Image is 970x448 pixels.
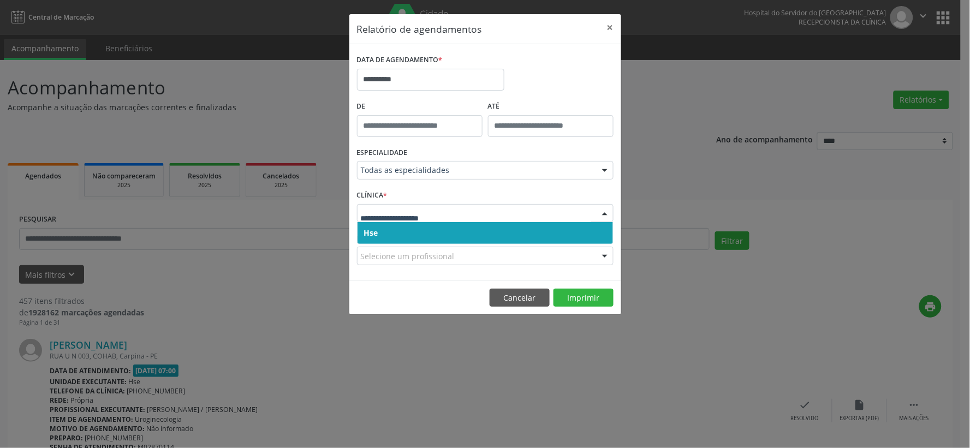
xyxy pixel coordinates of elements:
label: De [357,98,483,115]
button: Close [599,14,621,41]
label: CLÍNICA [357,187,388,204]
span: Selecione um profissional [361,250,455,262]
h5: Relatório de agendamentos [357,22,482,36]
button: Cancelar [490,289,550,307]
label: ATÉ [488,98,614,115]
label: ESPECIALIDADE [357,145,408,162]
label: DATA DE AGENDAMENTO [357,52,443,69]
span: Hse [364,228,378,238]
button: Imprimir [554,289,614,307]
span: Todas as especialidades [361,165,591,176]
